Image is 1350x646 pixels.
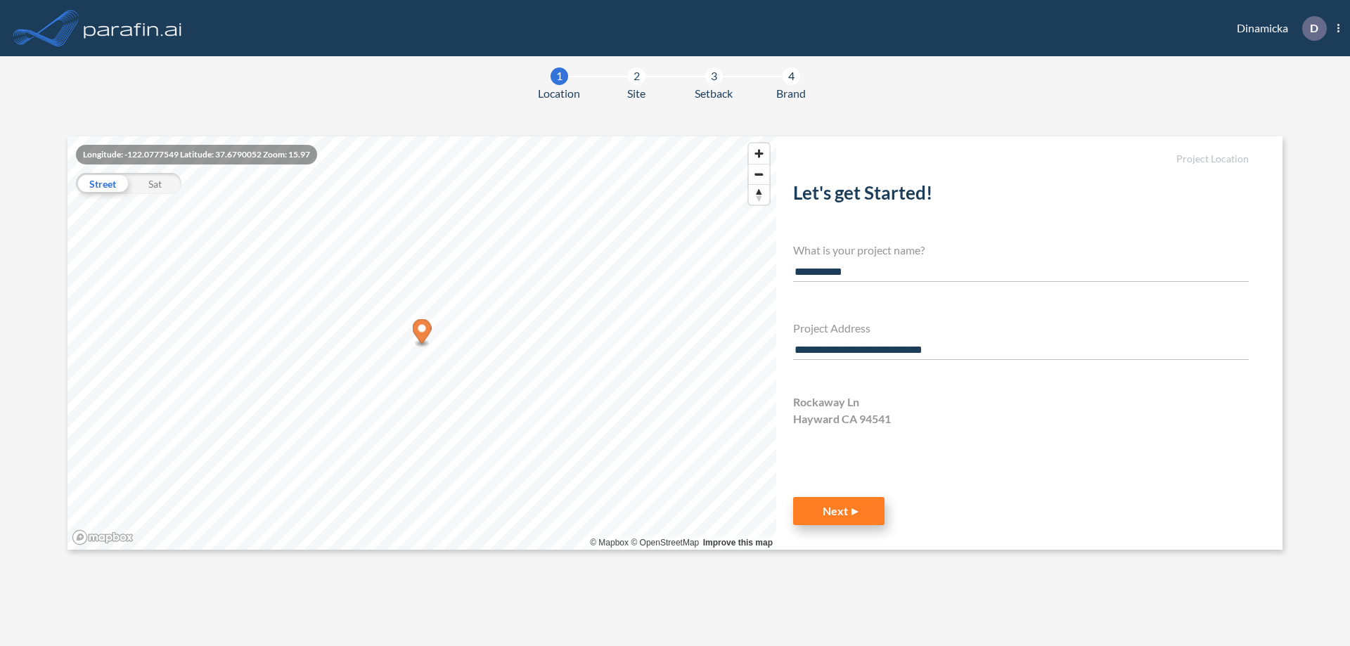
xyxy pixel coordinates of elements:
h2: Let's get Started! [793,182,1249,209]
span: Reset bearing to north [749,185,769,205]
div: Dinamicka [1216,16,1339,41]
span: Setback [695,85,733,102]
button: Zoom in [749,143,769,164]
span: Zoom out [749,164,769,184]
span: Site [627,85,645,102]
a: Mapbox homepage [72,529,134,545]
div: Sat [129,173,181,194]
canvas: Map [67,136,776,550]
div: 3 [705,67,723,85]
button: Reset bearing to north [749,184,769,205]
p: D [1310,22,1318,34]
h5: Project Location [793,153,1249,165]
button: Next [793,497,885,525]
div: Map marker [413,319,432,348]
span: Brand [776,85,806,102]
img: logo [81,14,185,42]
div: Street [76,173,129,194]
a: Improve this map [703,538,773,548]
div: 4 [783,67,800,85]
div: 2 [628,67,645,85]
button: Zoom out [749,164,769,184]
a: Mapbox [590,538,629,548]
a: OpenStreetMap [631,538,699,548]
h4: What is your project name? [793,243,1249,257]
span: Rockaway Ln [793,394,859,411]
div: 1 [551,67,568,85]
div: Longitude: -122.0777549 Latitude: 37.6790052 Zoom: 15.97 [76,145,317,164]
span: Hayward CA 94541 [793,411,891,427]
h4: Project Address [793,321,1249,335]
span: Location [538,85,580,102]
